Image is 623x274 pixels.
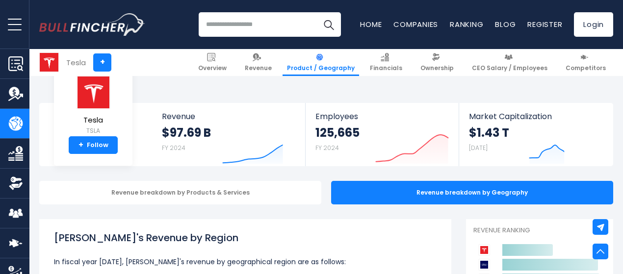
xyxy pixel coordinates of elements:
[478,259,490,271] img: Ford Motor Company competitors logo
[365,49,407,76] a: Financials
[194,49,231,76] a: Overview
[561,49,610,76] a: Competitors
[495,19,516,29] a: Blog
[315,144,339,152] small: FY 2024
[8,176,23,191] img: Ownership
[469,125,509,140] strong: $1.43 T
[416,49,458,76] a: Ownership
[566,64,606,72] span: Competitors
[40,53,58,72] img: TSLA logo
[315,112,448,121] span: Employees
[306,103,458,166] a: Employees 125,665 FY 2024
[527,19,562,29] a: Register
[39,13,145,36] img: Bullfincher logo
[420,64,454,72] span: Ownership
[78,141,83,149] strong: +
[152,103,306,166] a: Revenue $97.69 B FY 2024
[69,136,118,154] a: +Follow
[66,57,86,68] div: Tesla
[370,64,402,72] span: Financials
[574,12,613,37] a: Login
[472,64,547,72] span: CEO Salary / Employees
[39,181,321,204] div: Revenue breakdown by Products & Services
[360,19,382,29] a: Home
[469,112,602,121] span: Market Capitalization
[331,181,613,204] div: Revenue breakdown by Geography
[76,126,110,135] small: TSLA
[240,49,276,76] a: Revenue
[467,49,552,76] a: CEO Salary / Employees
[76,75,111,137] a: Tesla TSLA
[76,116,110,125] span: Tesla
[478,244,490,256] img: Tesla competitors logo
[76,76,110,109] img: TSLA logo
[245,64,272,72] span: Revenue
[287,64,355,72] span: Product / Geography
[162,144,185,152] small: FY 2024
[450,19,483,29] a: Ranking
[315,125,360,140] strong: 125,665
[162,125,211,140] strong: $97.69 B
[198,64,227,72] span: Overview
[54,256,437,268] p: In fiscal year [DATE], [PERSON_NAME]'s revenue by geographical region are as follows:
[54,230,437,245] h1: [PERSON_NAME]'s Revenue by Region
[316,12,341,37] button: Search
[459,103,612,166] a: Market Capitalization $1.43 T [DATE]
[393,19,438,29] a: Companies
[93,53,111,72] a: +
[283,49,359,76] a: Product / Geography
[473,226,606,235] p: Revenue Ranking
[162,112,296,121] span: Revenue
[39,13,145,36] a: Go to homepage
[469,144,488,152] small: [DATE]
